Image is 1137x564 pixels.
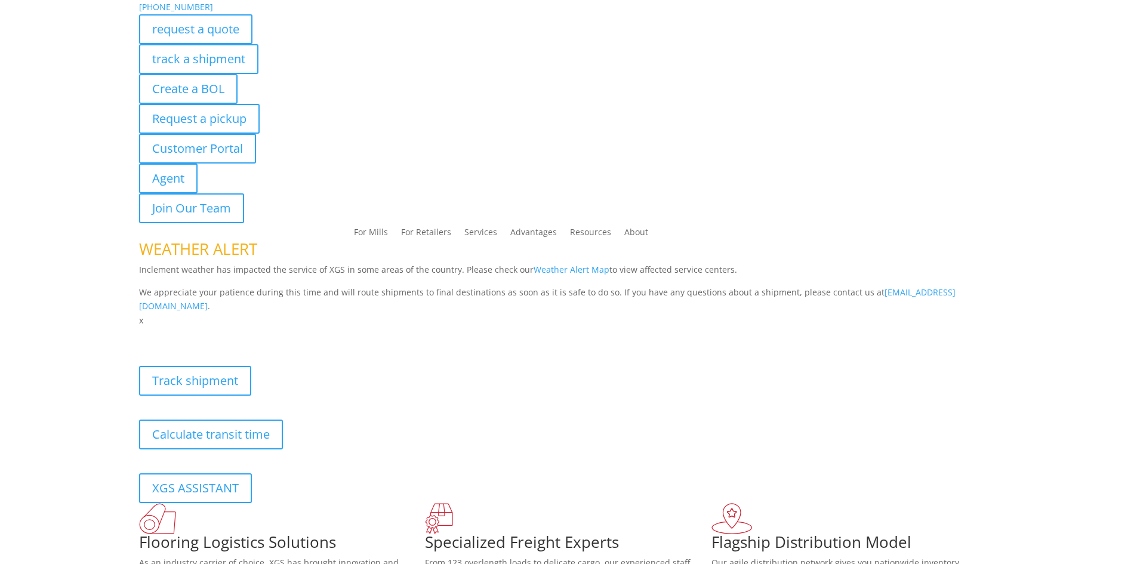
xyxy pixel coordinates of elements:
h1: Flooring Logistics Solutions [139,534,426,556]
a: Weather Alert Map [534,264,609,275]
a: Advantages [510,228,557,241]
a: Request a pickup [139,104,260,134]
a: For Mills [354,228,388,241]
h1: Specialized Freight Experts [425,534,711,556]
a: Customer Portal [139,134,256,164]
a: [PHONE_NUMBER] [139,1,213,13]
img: xgs-icon-total-supply-chain-intelligence-red [139,503,176,534]
b: Visibility, transparency, and control for your entire supply chain. [139,329,405,341]
img: xgs-icon-flagship-distribution-model-red [711,503,753,534]
a: track a shipment [139,44,258,74]
a: Create a BOL [139,74,238,104]
a: Resources [570,228,611,241]
h1: Flagship Distribution Model [711,534,998,556]
a: Join Our Team [139,193,244,223]
p: x [139,313,999,328]
a: Agent [139,164,198,193]
p: Inclement weather has impacted the service of XGS in some areas of the country. Please check our ... [139,263,999,285]
a: For Retailers [401,228,451,241]
img: xgs-icon-focused-on-flooring-red [425,503,453,534]
a: About [624,228,648,241]
span: WEATHER ALERT [139,238,257,260]
a: Track shipment [139,366,251,396]
a: Calculate transit time [139,420,283,449]
a: Services [464,228,497,241]
a: request a quote [139,14,252,44]
p: We appreciate your patience during this time and will route shipments to final destinations as so... [139,285,999,314]
a: XGS ASSISTANT [139,473,252,503]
